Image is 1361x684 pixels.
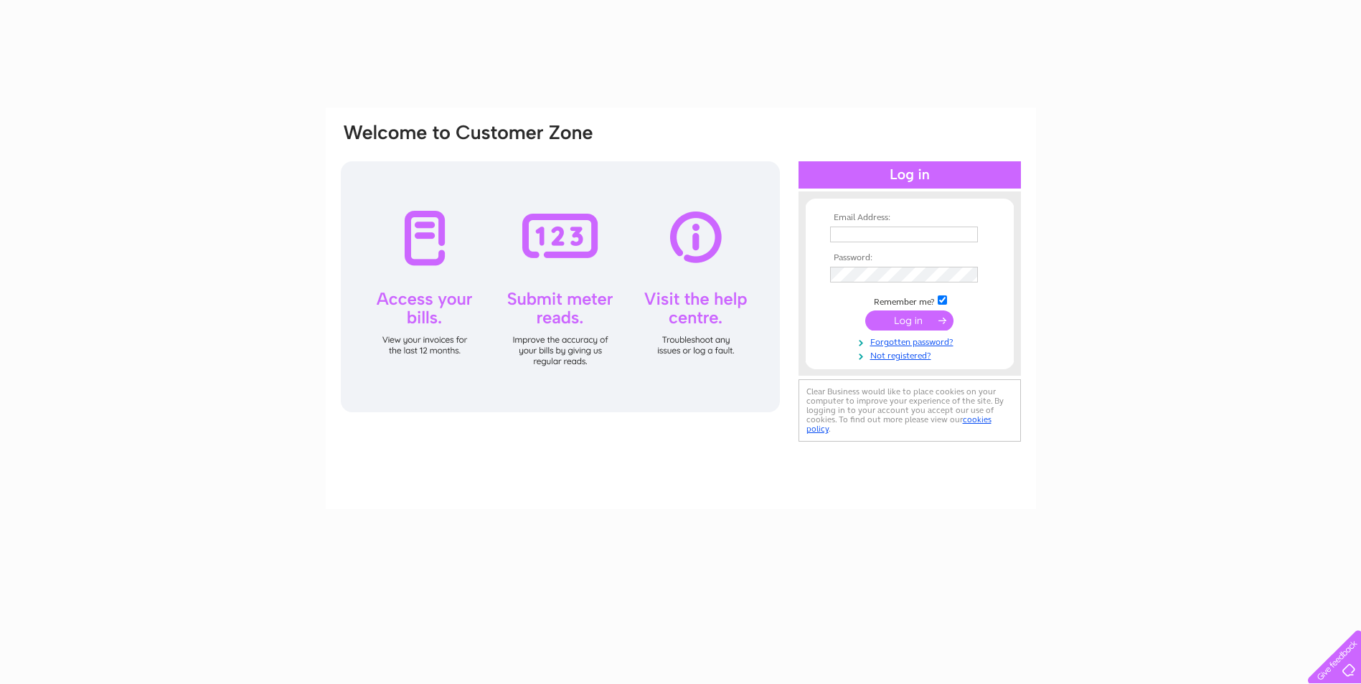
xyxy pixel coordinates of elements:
[830,334,993,348] a: Forgotten password?
[799,379,1021,442] div: Clear Business would like to place cookies on your computer to improve your experience of the sit...
[827,253,993,263] th: Password:
[830,348,993,361] a: Not registered?
[827,213,993,223] th: Email Address:
[827,293,993,308] td: Remember me?
[806,414,992,434] a: cookies policy
[865,310,953,331] input: Submit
